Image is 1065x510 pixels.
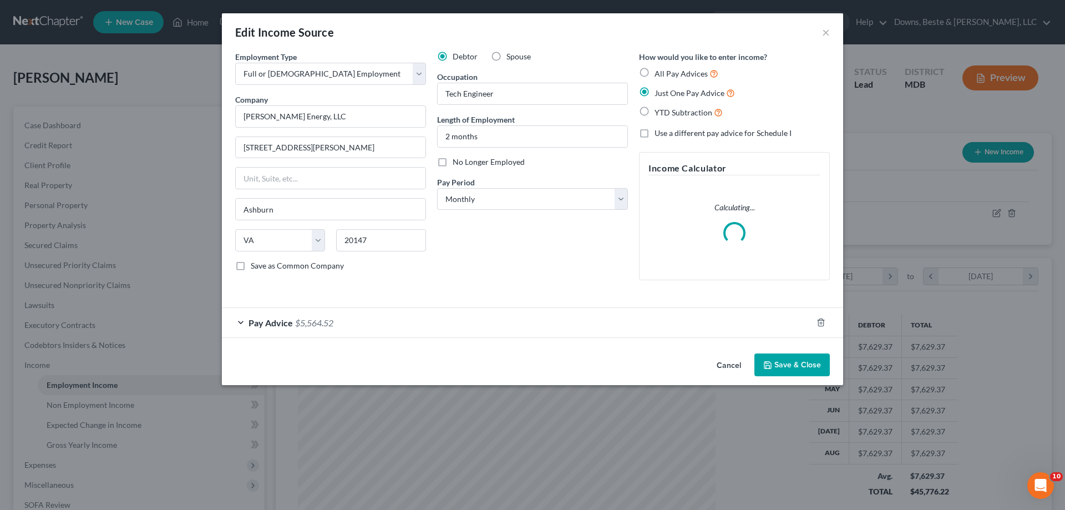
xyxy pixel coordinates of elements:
[236,137,425,158] input: Enter address...
[236,168,425,189] input: Unit, Suite, etc...
[295,317,333,328] span: $5,564.52
[506,52,531,61] span: Spouse
[437,114,515,125] label: Length of Employment
[235,24,334,40] div: Edit Income Source
[639,51,767,63] label: How would you like to enter income?
[251,261,344,270] span: Save as Common Company
[655,69,708,78] span: All Pay Advices
[708,355,750,377] button: Cancel
[336,229,426,251] input: Enter zip...
[1050,472,1063,481] span: 10
[235,52,297,62] span: Employment Type
[648,161,820,175] h5: Income Calculator
[438,126,627,147] input: ex: 2 years
[235,105,426,128] input: Search company by name...
[754,354,830,377] button: Save & Close
[655,128,792,138] span: Use a different pay advice for Schedule I
[655,88,724,98] span: Just One Pay Advice
[453,52,478,61] span: Debtor
[438,83,627,104] input: --
[235,95,268,104] span: Company
[236,199,425,220] input: Enter city...
[437,71,478,83] label: Occupation
[248,317,293,328] span: Pay Advice
[822,26,830,39] button: ×
[437,178,475,187] span: Pay Period
[648,202,820,213] p: Calculating...
[1027,472,1054,499] iframe: Intercom live chat
[655,108,712,117] span: YTD Subtraction
[453,157,525,166] span: No Longer Employed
